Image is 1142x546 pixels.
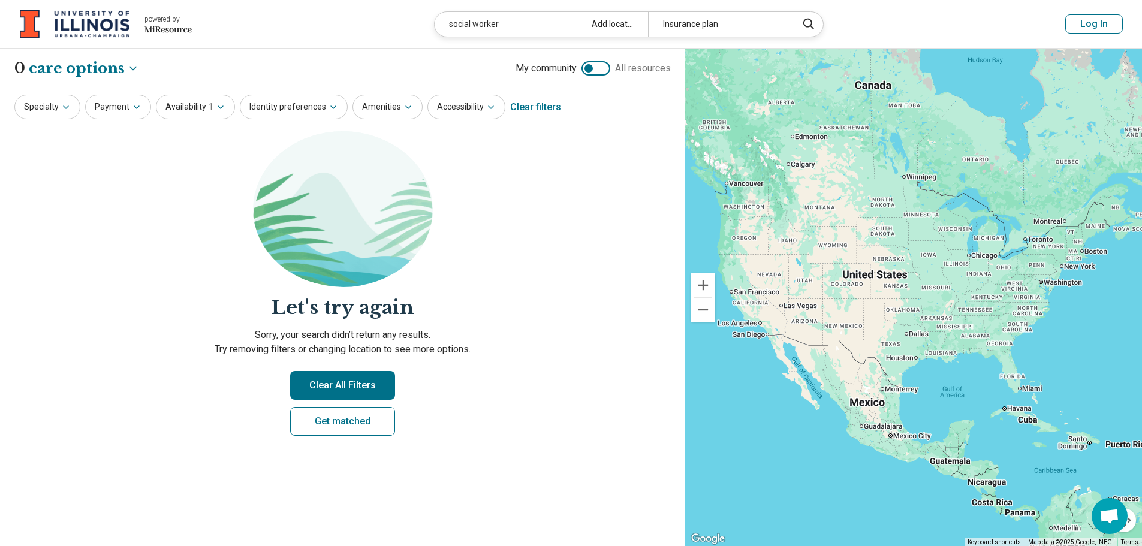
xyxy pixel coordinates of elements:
button: Zoom in [691,273,715,297]
button: Clear All Filters [290,371,395,400]
span: 1 [209,101,213,113]
a: Terms (opens in new tab) [1121,539,1138,545]
button: Zoom out [691,298,715,322]
div: social worker [435,12,577,37]
img: University of Illinois at Urbana-Champaign [20,10,129,38]
div: Add location [577,12,648,37]
span: Map data ©2025 Google, INEGI [1028,539,1114,545]
a: Get matched [290,407,395,436]
span: All resources [615,61,671,76]
div: Insurance plan [648,12,790,37]
button: Identity preferences [240,95,348,119]
button: Accessibility [427,95,505,119]
button: Payment [85,95,151,119]
button: Amenities [352,95,423,119]
span: My community [516,61,577,76]
span: care options [29,58,125,79]
h2: Let's try again [14,294,671,321]
button: Availability1 [156,95,235,119]
div: Open chat [1092,498,1128,534]
h1: 0 [14,58,139,79]
div: powered by [144,14,192,25]
button: Care options [29,58,139,79]
div: Clear filters [510,93,561,122]
a: University of Illinois at Urbana-Champaignpowered by [19,10,192,38]
button: Log In [1065,14,1123,34]
p: Sorry, your search didn’t return any results. Try removing filters or changing location to see mo... [14,328,671,357]
button: Specialty [14,95,80,119]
